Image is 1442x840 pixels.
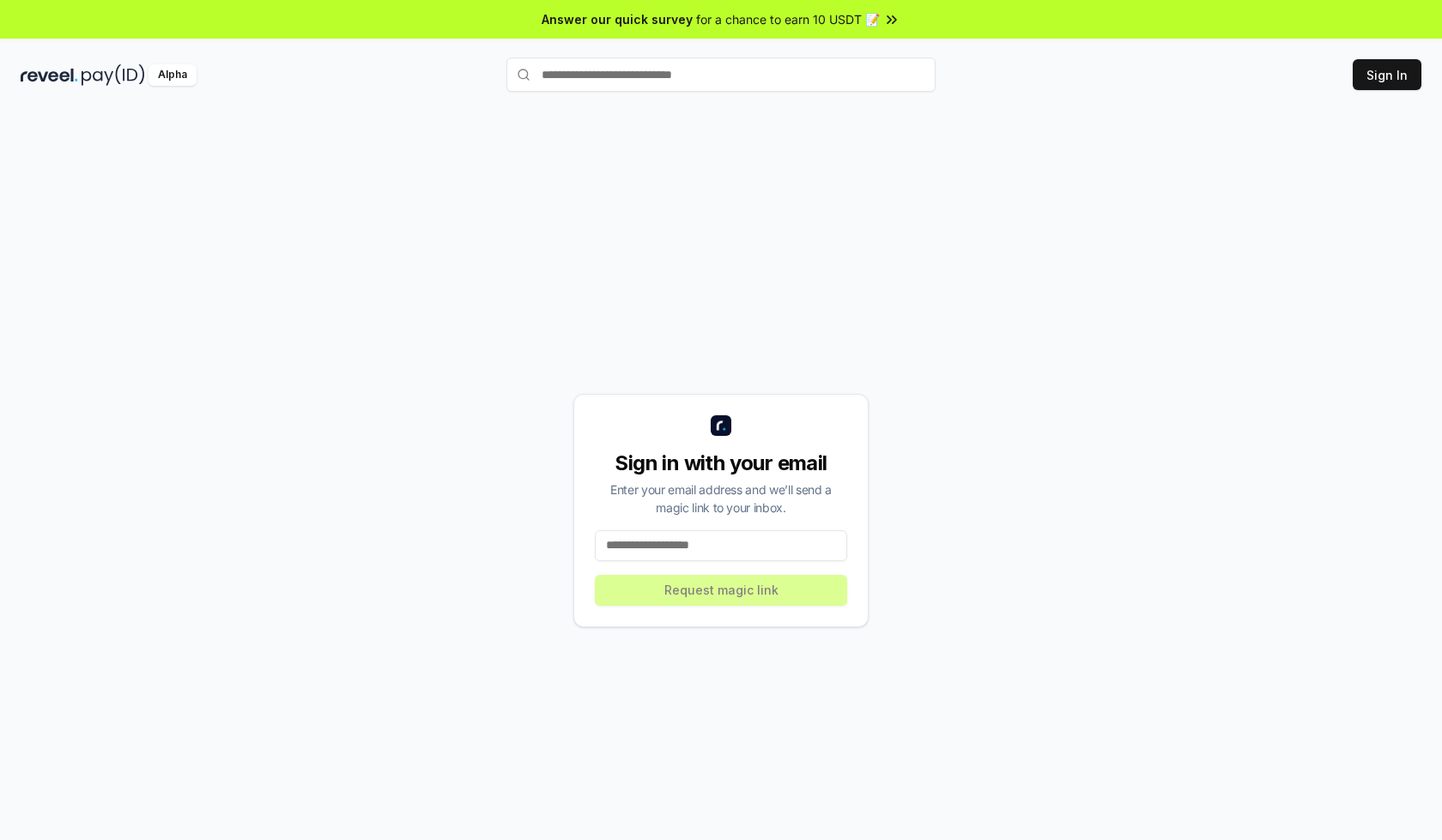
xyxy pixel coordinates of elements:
[21,64,78,86] img: reveel_dark
[148,64,197,86] div: Alpha
[711,415,731,436] img: logo_small
[595,450,847,477] div: Sign in with your email
[1353,59,1421,90] button: Sign In
[595,480,847,517] div: Enter your email address and we’ll send a magic link to your inbox.
[696,10,880,28] span: for a chance to earn 10 USDT 📝
[82,64,145,86] img: pay_id
[542,10,693,28] span: Answer our quick survey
